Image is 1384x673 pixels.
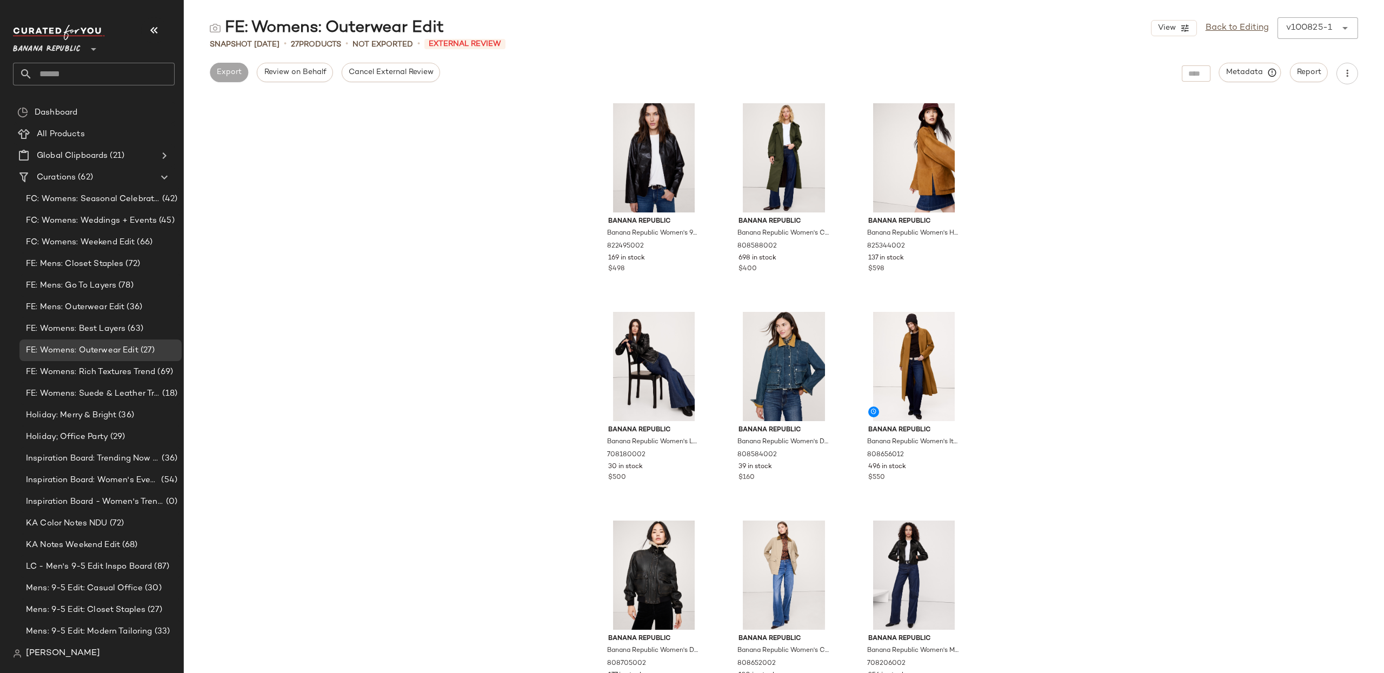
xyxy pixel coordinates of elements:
[125,323,143,335] span: (63)
[608,254,645,263] span: 169 in stock
[37,128,85,141] span: All Products
[157,215,175,227] span: (45)
[737,437,829,447] span: Banana Republic Women's Denim Trapeze Jacket Medium Wash Size XS
[138,344,155,357] span: (27)
[210,17,444,39] div: FE: Womens: Outerwear Edit
[26,431,108,443] span: Holiday; Office Party
[345,38,348,51] span: •
[76,171,93,184] span: (62)
[284,38,287,51] span: •
[26,517,108,530] span: KA Color Notes NDU
[108,517,124,530] span: (72)
[26,582,143,595] span: Mens: 9-5 Edit: Casual Office
[26,496,164,508] span: Inspiration Board - Women's Trending Now
[210,39,280,50] span: Snapshot [DATE]
[730,103,839,212] img: cn60058911.jpg
[868,264,884,274] span: $598
[26,539,120,551] span: KA Notes Weekend Edit
[1286,22,1332,35] div: v100825-1
[26,236,135,249] span: FC: Womens: Weekend Edit
[1157,24,1175,32] span: View
[26,625,152,638] span: Mens: 9-5 Edit: Modern Tailoring
[738,254,776,263] span: 698 in stock
[116,279,134,292] span: (78)
[600,521,708,630] img: cn60255272.jpg
[730,521,839,630] img: cn60090764.jpg
[26,215,157,227] span: FC: Womens: Weddings + Events
[37,150,108,162] span: Global Clipboards
[867,229,959,238] span: Banana Republic Women's Heritage Suede Jacket Camel Size M
[160,388,177,400] span: (18)
[152,625,170,638] span: (33)
[868,634,960,644] span: Banana Republic
[738,462,772,472] span: 39 in stock
[160,193,177,205] span: (42)
[210,23,221,34] img: svg%3e
[26,258,123,270] span: FE: Mens: Closet Staples
[155,366,173,378] span: (69)
[607,229,698,238] span: Banana Republic Women's 90S Leather Blazer Espresso Brown Size 2
[860,103,968,212] img: cn60216271.jpg
[116,409,134,422] span: (36)
[417,38,420,51] span: •
[607,450,646,460] span: 708180002
[26,193,160,205] span: FC: Womens: Seasonal Celebrations
[868,462,906,472] span: 496 in stock
[26,388,160,400] span: FE: Womens: Suede & Leather Trend
[26,279,116,292] span: FE: Mens: Go To Layers
[867,450,904,460] span: 808656012
[37,171,76,184] span: Curations
[1219,63,1281,82] button: Metadata
[257,63,332,82] button: Review on Behalf
[13,37,81,56] span: Banana Republic
[26,301,124,314] span: FE: Mens: Outerwear Edit
[737,659,776,669] span: 808652002
[868,473,885,483] span: $550
[26,409,116,422] span: Holiday: Merry & Bright
[867,437,959,447] span: Banana Republic Women's Italian Wool-Cashmere Wrap Coat Golden Brown Size XXL
[868,425,960,435] span: Banana Republic
[868,254,904,263] span: 137 in stock
[263,68,326,77] span: Review on Behalf
[738,425,830,435] span: Banana Republic
[108,431,125,443] span: (29)
[17,107,28,118] img: svg%3e
[600,312,708,421] img: cn57571182.jpg
[13,649,22,658] img: svg%3e
[738,634,830,644] span: Banana Republic
[124,301,142,314] span: (36)
[159,452,177,465] span: (36)
[737,450,777,460] span: 808584002
[737,229,829,238] span: Banana Republic Women's Classic Cotton Trench Coat Dark Trees Green Size S
[608,462,643,472] span: 30 in stock
[26,474,159,487] span: Inspiration Board: Women's Events & Weddings
[342,63,440,82] button: Cancel External Review
[26,561,152,573] span: LC - Men's 9-5 Edit Inspo Board
[608,425,700,435] span: Banana Republic
[867,242,905,251] span: 825344002
[730,312,839,421] img: cn60402077.jpg
[608,217,700,226] span: Banana Republic
[123,258,140,270] span: (72)
[607,242,644,251] span: 822495002
[159,474,177,487] span: (54)
[738,473,755,483] span: $160
[152,561,169,573] span: (87)
[26,366,155,378] span: FE: Womens: Rich Textures Trend
[738,264,757,274] span: $400
[26,604,145,616] span: Mens: 9-5 Edit: Closet Staples
[13,25,105,40] img: cfy_white_logo.C9jOOHJF.svg
[607,646,698,656] span: Banana Republic Women's Distressed Leather Flight Jacket Distressed Brown Size M
[352,39,413,50] span: Not Exported
[867,659,906,669] span: 708206002
[26,323,125,335] span: FE: Womens: Best Layers
[608,634,700,644] span: Banana Republic
[26,647,100,660] span: [PERSON_NAME]
[607,659,646,669] span: 808705002
[1151,20,1196,36] button: View
[600,103,708,212] img: cn60202242.jpg
[26,344,138,357] span: FE: Womens: Outerwear Edit
[291,41,299,49] span: 27
[291,39,341,50] div: Products
[608,473,626,483] span: $500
